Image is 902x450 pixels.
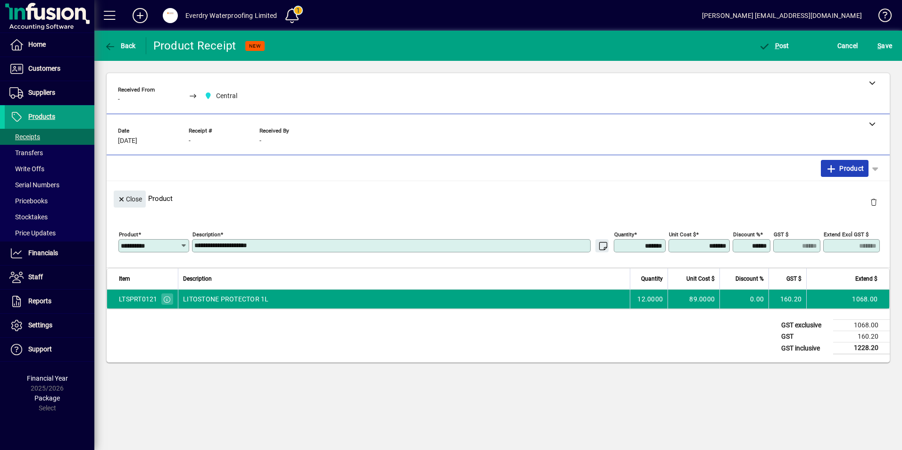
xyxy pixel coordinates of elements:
span: Package [34,394,60,402]
button: Post [756,37,792,54]
span: Quantity [641,274,663,284]
button: Profile [155,7,185,24]
span: P [775,42,779,50]
span: Item [119,274,130,284]
span: Write Offs [9,165,44,173]
div: Everdry Waterproofing Limited [185,8,277,23]
a: Reports [5,290,94,313]
span: Extend $ [855,274,877,284]
a: Pricebooks [5,193,94,209]
a: Stocktakes [5,209,94,225]
span: Description [183,274,212,284]
td: 160.20 [833,331,890,342]
span: Receipts [9,133,40,141]
a: Transfers [5,145,94,161]
span: Back [104,42,136,50]
a: Serial Numbers [5,177,94,193]
a: Support [5,338,94,361]
div: LTSPRT0121 [119,294,158,304]
td: GST exclusive [777,320,833,331]
span: Price Updates [9,229,56,237]
div: [PERSON_NAME] [EMAIL_ADDRESS][DOMAIN_NAME] [702,8,862,23]
a: Financials [5,242,94,265]
span: Central [202,90,242,102]
a: Write Offs [5,161,94,177]
span: Products [28,113,55,120]
span: ave [877,38,892,53]
app-page-header-button: Back [94,37,146,54]
a: Staff [5,266,94,289]
span: Financials [28,249,58,257]
span: Cancel [837,38,858,53]
button: Close [114,191,146,208]
app-page-header-button: Close [111,194,148,203]
div: Product [107,181,890,216]
span: Unit Cost $ [686,274,715,284]
span: Financial Year [27,375,68,382]
mat-label: GST $ [774,231,788,238]
span: Reports [28,297,51,305]
a: Customers [5,57,94,81]
span: Pricebooks [9,197,48,205]
span: GST $ [786,274,802,284]
span: - [118,96,120,103]
button: Add [125,7,155,24]
td: 160.20 [768,290,806,308]
td: 1068.00 [833,320,890,331]
span: Settings [28,321,52,329]
span: - [259,137,261,145]
span: Customers [28,65,60,72]
a: Receipts [5,129,94,145]
td: GST inclusive [777,342,833,354]
span: Home [28,41,46,48]
span: Close [117,192,142,207]
span: S [877,42,881,50]
mat-label: Unit Cost $ [669,231,696,238]
span: Suppliers [28,89,55,96]
span: Discount % [735,274,764,284]
mat-label: Extend excl GST $ [824,231,869,238]
span: Support [28,345,52,353]
mat-label: Discount % [733,231,760,238]
button: Back [102,37,138,54]
span: - [189,137,191,145]
a: Price Updates [5,225,94,241]
span: [DATE] [118,137,137,145]
a: Knowledge Base [871,2,890,33]
a: Home [5,33,94,57]
app-page-header-button: Delete [862,198,885,206]
span: NEW [249,43,261,49]
span: ost [759,42,789,50]
td: 1068.00 [806,290,889,308]
span: Staff [28,273,43,281]
mat-label: Description [192,231,220,238]
td: GST [777,331,833,342]
span: Central [216,91,237,101]
mat-label: Product [119,231,138,238]
button: Cancel [835,37,860,54]
a: Settings [5,314,94,337]
mat-label: Quantity [614,231,634,238]
span: Serial Numbers [9,181,59,189]
a: Suppliers [5,81,94,105]
span: Product [826,161,864,176]
button: Delete [862,191,885,213]
td: 12.0000 [630,290,668,308]
span: Transfers [9,149,43,157]
span: 89.0000 [689,294,715,304]
td: 1228.20 [833,342,890,354]
button: Product [821,160,869,177]
span: Stocktakes [9,213,48,221]
button: Save [875,37,894,54]
td: LITOSTONE PROTECTOR 1L [178,290,630,308]
div: Product Receipt [153,38,236,53]
td: 0.00 [719,290,768,308]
